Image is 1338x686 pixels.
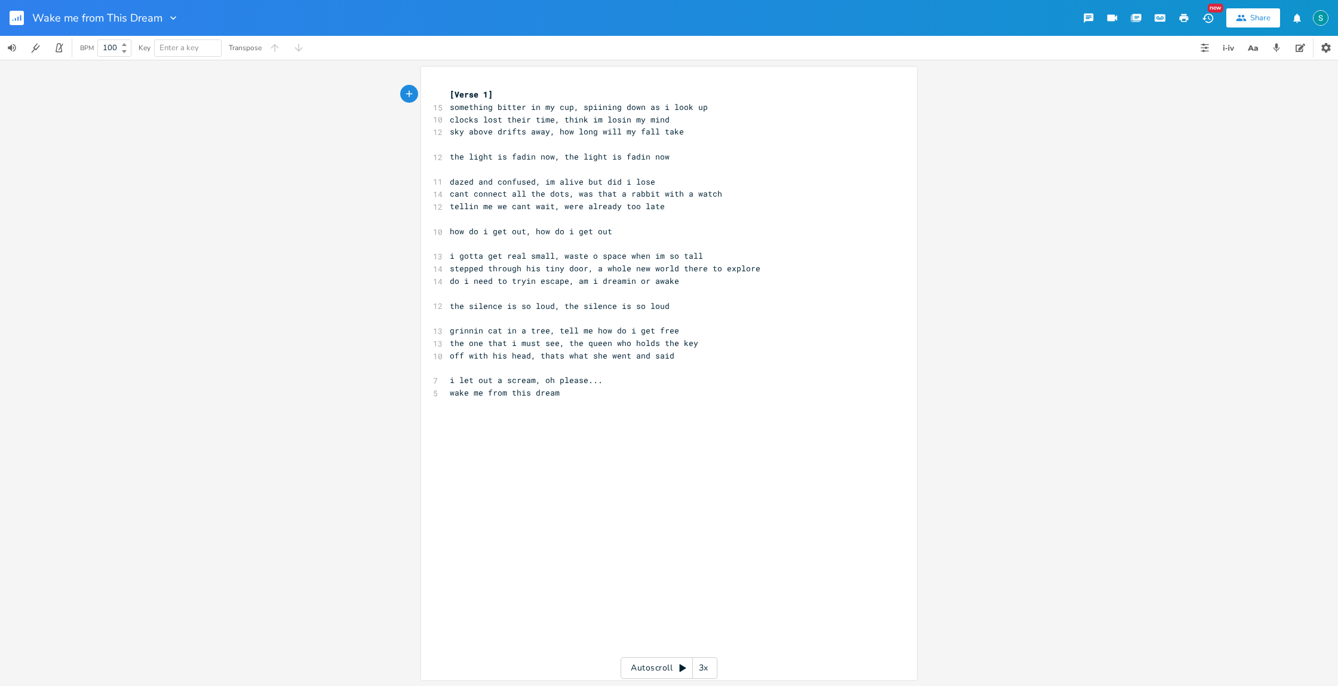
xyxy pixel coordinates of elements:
span: stepped through his tiny door, a whole new world there to explore [450,263,760,274]
span: the silence is so loud, the silence is so loud [450,301,670,311]
button: Share [1226,8,1280,27]
span: tellin me we cant wait, were already too late [450,201,665,212]
span: the light is fadin now, the light is fadin now [450,151,670,162]
span: Wake me from This Dream [32,13,162,23]
span: how do i get out, how do i get out [450,226,612,237]
div: Share [1250,13,1271,23]
span: Enter a key [159,42,199,53]
span: grinnin cat in a tree, tell me how do i get free [450,325,679,336]
span: something bitter in my cup, spiining down as i look up [450,102,708,112]
span: do i need to tryin escape, am i dreamin or awake [450,275,679,286]
div: BPM [80,45,94,51]
img: Stevie Jay [1313,10,1328,26]
span: i gotta get real small, waste o space when im so tall [450,250,703,261]
div: Transpose [229,44,262,51]
div: Autoscroll [621,657,717,679]
span: sky above drifts away, how long will my fall take [450,126,684,137]
span: i let out a scream, oh please... [450,375,603,385]
span: clocks lost their time, think im losin my mind [450,114,670,125]
span: off with his head, thats what she went and said [450,350,674,361]
div: Key [139,44,151,51]
div: New [1208,4,1223,13]
span: [Verse 1] [450,89,493,100]
span: cant connect all the dots, was that a rabbit with a watch [450,188,722,199]
span: wake me from this dream [450,387,560,398]
button: New [1196,7,1220,29]
div: 3x [693,657,714,679]
span: the one that i must see, the queen who holds the key [450,338,698,348]
span: dazed and confused, im alive but did i lose [450,176,655,187]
